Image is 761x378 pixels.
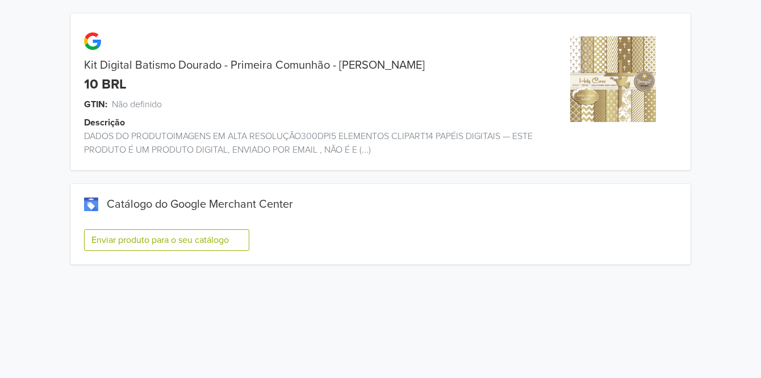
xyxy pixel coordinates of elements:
[84,77,127,93] div: 10 BRL
[84,116,549,129] div: Descrição
[84,98,107,111] span: GTIN:
[570,36,656,122] img: product_image
[84,229,249,251] button: Enviar produto para o seu catálogo
[112,98,162,111] span: Não definido
[70,129,536,157] div: DADOS DO PRODUTOIMAGENS EM ALTA RESOLUÇÃO300DPI5 ELEMENTOS CLIPART14 PAPÉIS DIGITAIS — ESTE PRODU...
[84,198,677,211] div: Catálogo do Google Merchant Center
[70,58,536,72] div: Kit Digital Batismo Dourado - Primeira Comunhão - [PERSON_NAME]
